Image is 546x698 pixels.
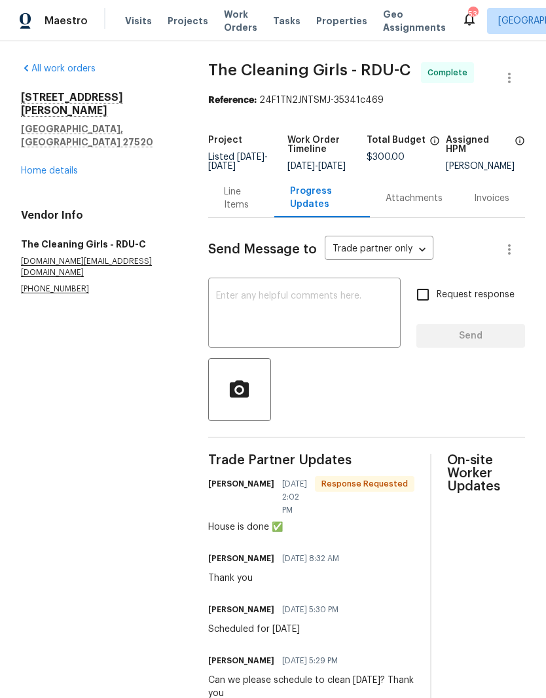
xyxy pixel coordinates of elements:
div: Progress Updates [290,185,354,211]
span: [DATE] 2:02 PM [282,477,307,517]
h6: [PERSON_NAME] [208,603,274,616]
span: [DATE] 8:32 AM [282,552,339,565]
span: Complete [428,66,473,79]
span: The total cost of line items that have been proposed by Opendoor. This sum includes line items th... [429,136,440,153]
div: Scheduled for [DATE] [208,623,346,636]
span: The Cleaning Girls - RDU-C [208,62,410,78]
h5: Total Budget [367,136,426,145]
h4: Vendor Info [21,209,177,222]
span: [DATE] [318,162,346,171]
span: [DATE] [237,153,264,162]
h5: Project [208,136,242,145]
span: Tasks [273,16,300,26]
span: [DATE] [287,162,315,171]
span: [DATE] [208,162,236,171]
div: Thank you [208,572,347,585]
span: Geo Assignments [383,8,446,34]
div: House is done ✅ [208,521,414,534]
div: Invoices [474,192,509,205]
a: All work orders [21,64,96,73]
span: On-site Worker Updates [447,454,525,493]
div: 53 [468,8,477,21]
span: The hpm assigned to this work order. [515,136,525,162]
div: Line Items [224,185,259,211]
span: Request response [437,288,515,302]
h5: Work Order Timeline [287,136,367,154]
div: Trade partner only [325,239,433,261]
span: Visits [125,14,152,28]
span: Trade Partner Updates [208,454,414,467]
span: Maestro [45,14,88,28]
span: [DATE] 5:29 PM [282,654,338,667]
b: Reference: [208,96,257,105]
h6: [PERSON_NAME] [208,552,274,565]
h6: [PERSON_NAME] [208,477,274,490]
span: - [287,162,346,171]
h6: [PERSON_NAME] [208,654,274,667]
a: Home details [21,166,78,175]
span: Listed [208,153,268,171]
span: Work Orders [224,8,257,34]
div: Attachments [386,192,443,205]
h5: Assigned HPM [446,136,511,154]
h5: The Cleaning Girls - RDU-C [21,238,177,251]
span: Projects [168,14,208,28]
div: [PERSON_NAME] [446,162,525,171]
span: Response Requested [316,477,413,490]
span: Properties [316,14,367,28]
div: 24F1TN2JNTSMJ-35341c469 [208,94,525,107]
span: Send Message to [208,243,317,256]
span: - [208,153,268,171]
span: $300.00 [367,153,405,162]
span: [DATE] 5:30 PM [282,603,338,616]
